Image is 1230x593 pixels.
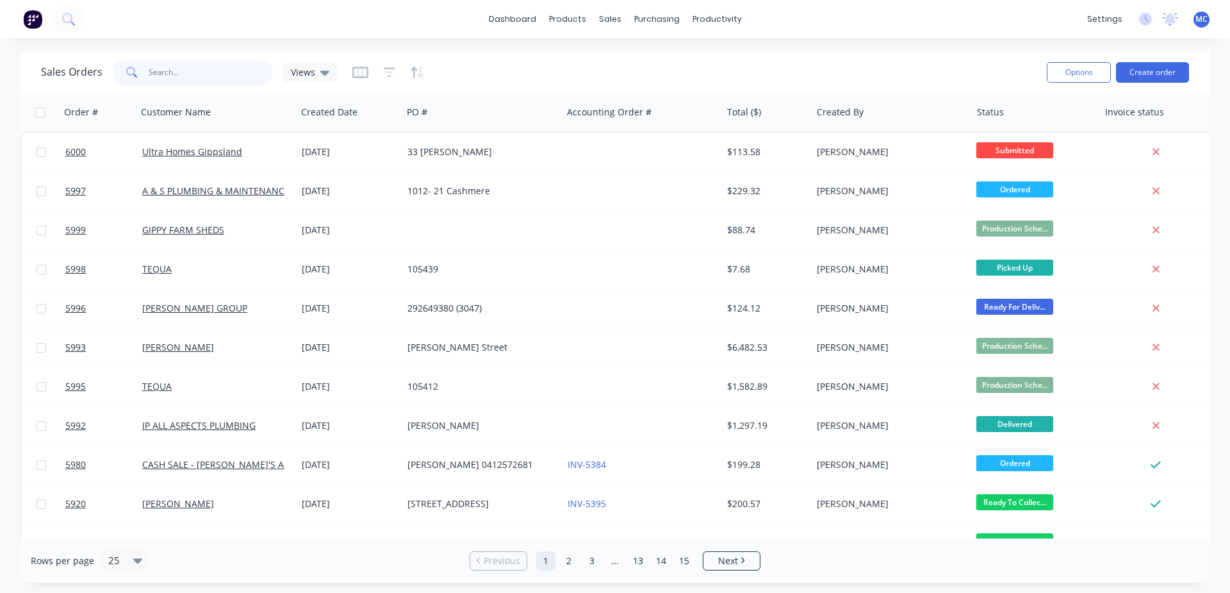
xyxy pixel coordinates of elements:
div: [DATE] [302,146,397,158]
div: [DATE] [302,380,397,393]
div: 105439 [407,263,550,276]
div: [DATE] [302,419,397,432]
span: Ready To Collec... [976,494,1053,510]
div: $200.57 [727,497,803,510]
div: Status [977,106,1004,119]
span: 6000 [65,146,86,158]
div: PO # [407,106,427,119]
span: Production Sche... [976,338,1053,354]
div: [DATE] [302,341,397,354]
div: Total ($) [727,106,761,119]
div: Created Date [301,106,357,119]
span: MC [1195,13,1208,25]
a: Previous page [470,555,527,567]
div: $88.74 [727,224,803,237]
div: [PERSON_NAME] [817,185,959,197]
a: [PERSON_NAME] [142,497,214,510]
div: [PERSON_NAME] [817,263,959,276]
div: [PERSON_NAME] [817,380,959,393]
a: dashboard [482,10,543,29]
span: Delivered [976,416,1053,432]
a: 5920 [65,485,142,523]
div: [PERSON_NAME] Street [407,341,550,354]
div: $6,482.53 [727,341,803,354]
a: 6000 [65,133,142,171]
span: 5995 [65,380,86,393]
span: Production Sche... [976,377,1053,393]
span: Production Sche... [976,221,1053,237]
div: [DATE] [302,458,397,471]
div: Order # [64,106,98,119]
span: Previous [484,555,520,567]
span: Ordered [976,455,1053,471]
a: TEQUA [142,263,172,275]
a: Page 3 [582,551,602,571]
a: [PERSON_NAME] [142,341,214,353]
a: 5995 [65,367,142,406]
div: 1012- 21 Cashmere [407,185,550,197]
ul: Pagination [464,551,766,571]
div: $124.12 [727,302,803,315]
a: Page 2 [559,551,578,571]
span: 5993 [65,341,86,354]
a: INV-5395 [568,497,606,510]
span: Ready For Deliv... [976,299,1053,315]
div: $7.68 [727,263,803,276]
span: Ready To Collec... [976,533,1053,549]
div: [PERSON_NAME] [817,302,959,315]
span: 5996 [65,302,86,315]
div: [DATE] [302,537,397,549]
div: sales [593,10,628,29]
div: 105412 [407,380,550,393]
div: $199.28 [727,458,803,471]
a: 5999 [65,211,142,249]
div: [PERSON_NAME] [407,419,550,432]
div: [PERSON_NAME] [817,497,959,510]
span: Next [718,555,738,567]
div: [PERSON_NAME] [817,146,959,158]
div: [DATE] [302,224,397,237]
a: Ultra Homes Gippsland [142,146,242,158]
div: [DATE] [302,497,397,510]
a: Page 15 [675,551,694,571]
img: Factory [23,10,42,29]
a: 5997 [65,172,142,210]
span: 5957 [65,537,86,549]
span: Rows per page [31,555,94,567]
div: Accounting Order # [567,106,652,119]
div: Customer Name [141,106,211,119]
a: Next page [703,555,760,567]
div: [STREET_ADDRESS] [407,497,550,510]
div: $1,582.89 [727,380,803,393]
span: 5992 [65,419,86,432]
div: 33 [PERSON_NAME] [407,146,550,158]
div: productivity [686,10,748,29]
div: products [543,10,593,29]
a: REBUILD GIPPSLAND [142,537,229,549]
span: 5920 [65,497,86,510]
div: [PERSON_NAME] 0412572681 [407,458,550,471]
a: 5993 [65,328,142,367]
span: Ordered [976,181,1053,197]
button: Create order [1116,62,1189,83]
span: 5999 [65,224,86,237]
a: Page 13 [628,551,648,571]
a: 5996 [65,289,142,328]
a: [PERSON_NAME] GROUP [142,302,247,314]
a: 5992 [65,406,142,445]
a: A & S PLUMBING & MAINTENANCE [142,185,290,197]
span: 5997 [65,185,86,197]
div: [DATE] [302,263,397,276]
h1: Sales Orders [41,66,102,78]
div: purchasing [628,10,686,29]
input: Search... [149,60,274,85]
span: Picked Up [976,260,1053,276]
a: JP ALL ASPECTS PLUMBING [142,419,256,431]
div: $229.32 [727,185,803,197]
a: 5980 [65,446,142,484]
div: $94.57 [727,537,803,549]
div: [DATE] [302,185,397,197]
span: Views [291,65,315,79]
a: 5998 [65,250,142,288]
div: [PERSON_NAME] [817,341,959,354]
